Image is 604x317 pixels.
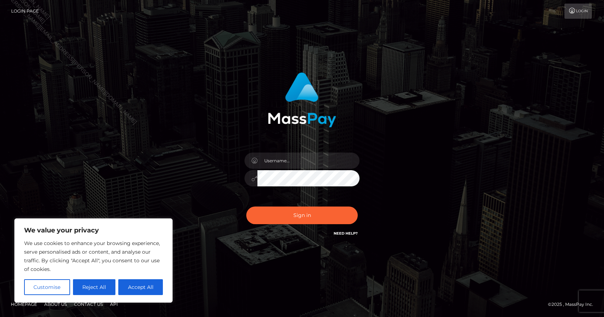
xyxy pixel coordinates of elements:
a: Login Page [11,4,39,19]
a: Login [564,4,592,19]
a: Contact Us [71,299,106,310]
button: Reject All [73,279,116,295]
a: Homepage [8,299,40,310]
button: Customise [24,279,70,295]
a: Need Help? [334,231,358,236]
button: Sign in [246,207,358,224]
div: We value your privacy [14,218,173,303]
div: © 2025 , MassPay Inc. [548,300,599,308]
input: Username... [257,153,360,169]
button: Accept All [118,279,163,295]
a: API [107,299,121,310]
a: About Us [41,299,70,310]
p: We use cookies to enhance your browsing experience, serve personalised ads or content, and analys... [24,239,163,273]
p: We value your privacy [24,226,163,235]
img: MassPay Login [268,72,336,127]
